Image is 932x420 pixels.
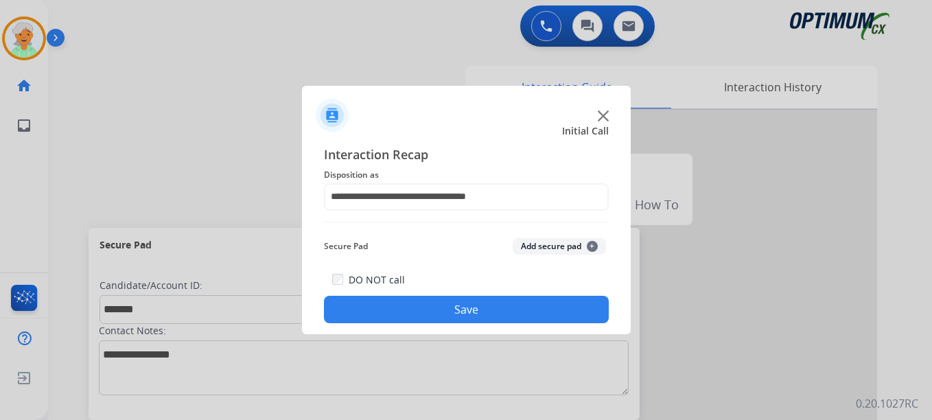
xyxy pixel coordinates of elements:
span: Secure Pad [324,238,368,255]
span: Disposition as [324,167,609,183]
span: Interaction Recap [324,145,609,167]
span: + [587,241,598,252]
button: Save [324,296,609,323]
p: 0.20.1027RC [856,395,918,412]
span: Initial Call [562,124,609,138]
img: contactIcon [316,99,349,132]
button: Add secure pad+ [513,238,606,255]
label: DO NOT call [349,273,405,287]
